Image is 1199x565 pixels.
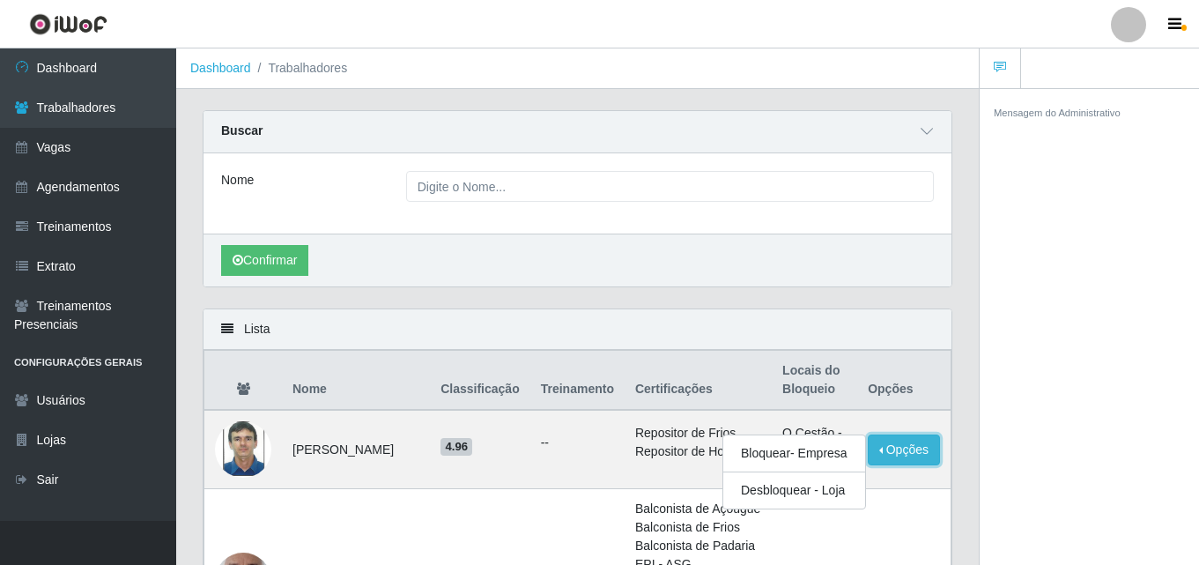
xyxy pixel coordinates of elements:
img: CoreUI Logo [29,13,107,35]
th: Certificações [625,351,772,411]
th: Classificação [430,351,530,411]
li: Balconista de Açougue [635,500,761,518]
th: Treinamento [530,351,625,411]
nav: breadcrumb [176,48,979,89]
li: Repositor de Frios [635,424,761,442]
button: Confirmar [221,245,308,276]
td: [PERSON_NAME] [282,410,430,489]
label: Nome [221,171,254,190]
strong: Buscar [221,123,263,138]
th: Nome [282,351,430,411]
div: Lista [204,309,951,350]
img: 1685545063644.jpeg [215,413,271,486]
button: Opções [868,435,940,465]
button: Desbloquear - Loja [723,472,865,509]
li: O Cestão - Geisel [782,424,847,461]
th: Opções [857,351,951,411]
li: Repositor de Hortifruti [635,442,761,461]
li: Balconista de Padaria [635,537,761,555]
small: Mensagem do Administrativo [994,108,1121,118]
li: Balconista de Frios [635,518,761,537]
a: Dashboard [190,61,251,75]
input: Digite o Nome... [406,171,934,202]
ul: -- [541,434,614,452]
button: Bloquear - Empresa [723,435,865,472]
span: 4.96 [440,438,472,456]
li: Trabalhadores [251,59,348,78]
th: Locais do Bloqueio [772,351,857,411]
